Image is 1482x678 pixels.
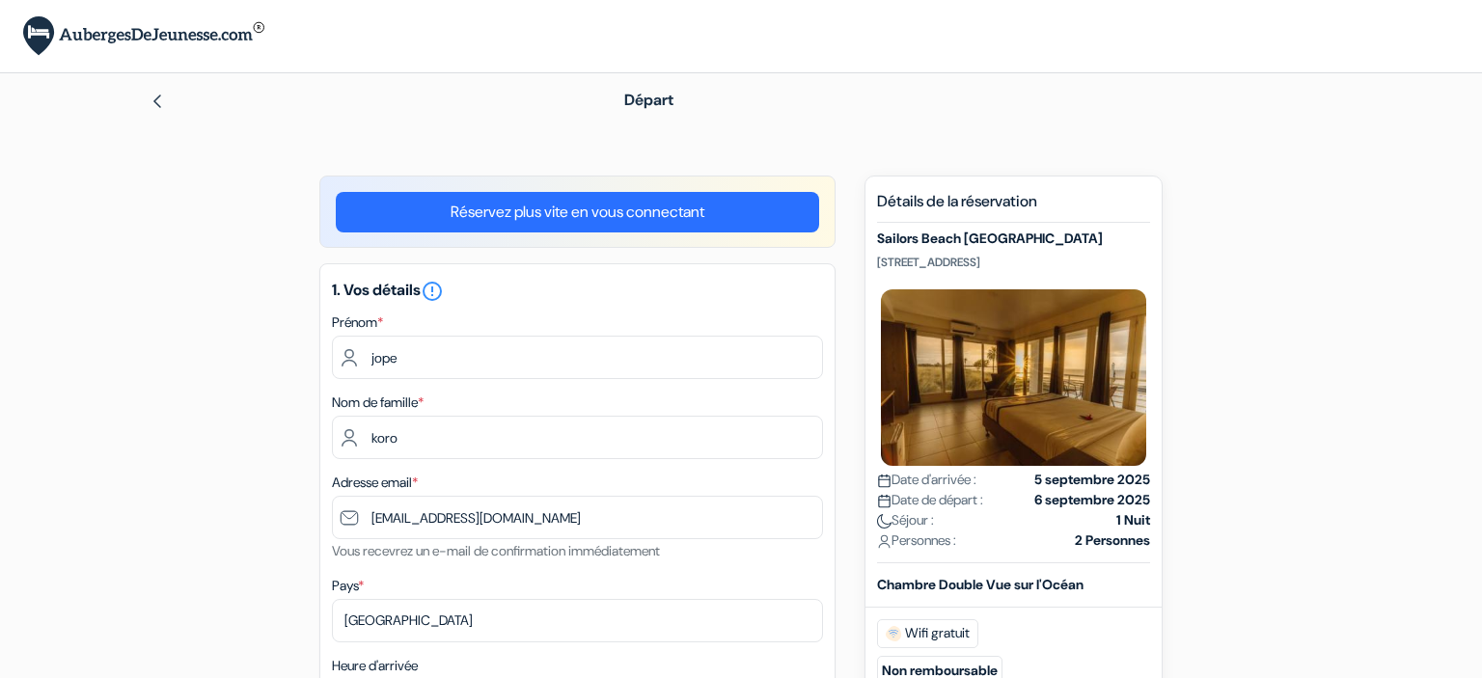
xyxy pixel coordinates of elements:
label: Nom de famille [332,393,424,413]
strong: 1 Nuit [1116,510,1150,530]
input: Entrez votre prénom [332,336,823,379]
img: user_icon.svg [877,534,892,549]
span: Wifi gratuit [877,619,978,648]
span: Personnes : [877,530,956,551]
input: Entrer adresse e-mail [332,496,823,539]
label: Adresse email [332,473,418,493]
span: Séjour : [877,510,934,530]
h5: Sailors Beach [GEOGRAPHIC_DATA] [877,231,1150,247]
label: Prénom [332,312,383,333]
a: error_outline [421,280,444,300]
label: Heure d'arrivée [332,656,418,676]
label: Pays [332,576,364,596]
img: free_wifi.svg [886,626,901,641]
h5: Détails de la réservation [877,192,1150,223]
p: [STREET_ADDRESS] [877,255,1150,270]
span: Date de départ : [877,490,983,510]
strong: 2 Personnes [1075,530,1150,551]
i: error_outline [421,280,444,303]
img: AubergesDeJeunesse.com [23,16,264,56]
a: Réservez plus vite en vous connectant [336,192,819,232]
img: calendar.svg [877,494,892,508]
strong: 5 septembre 2025 [1034,470,1150,490]
span: Départ [624,90,673,110]
h5: 1. Vos détails [332,280,823,303]
img: calendar.svg [877,474,892,488]
strong: 6 septembre 2025 [1034,490,1150,510]
img: moon.svg [877,514,892,529]
small: Vous recevrez un e-mail de confirmation immédiatement [332,542,660,559]
img: left_arrow.svg [150,94,165,109]
b: Chambre Double Vue sur l'Océan [877,576,1084,593]
span: Date d'arrivée : [877,470,976,490]
input: Entrer le nom de famille [332,416,823,459]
